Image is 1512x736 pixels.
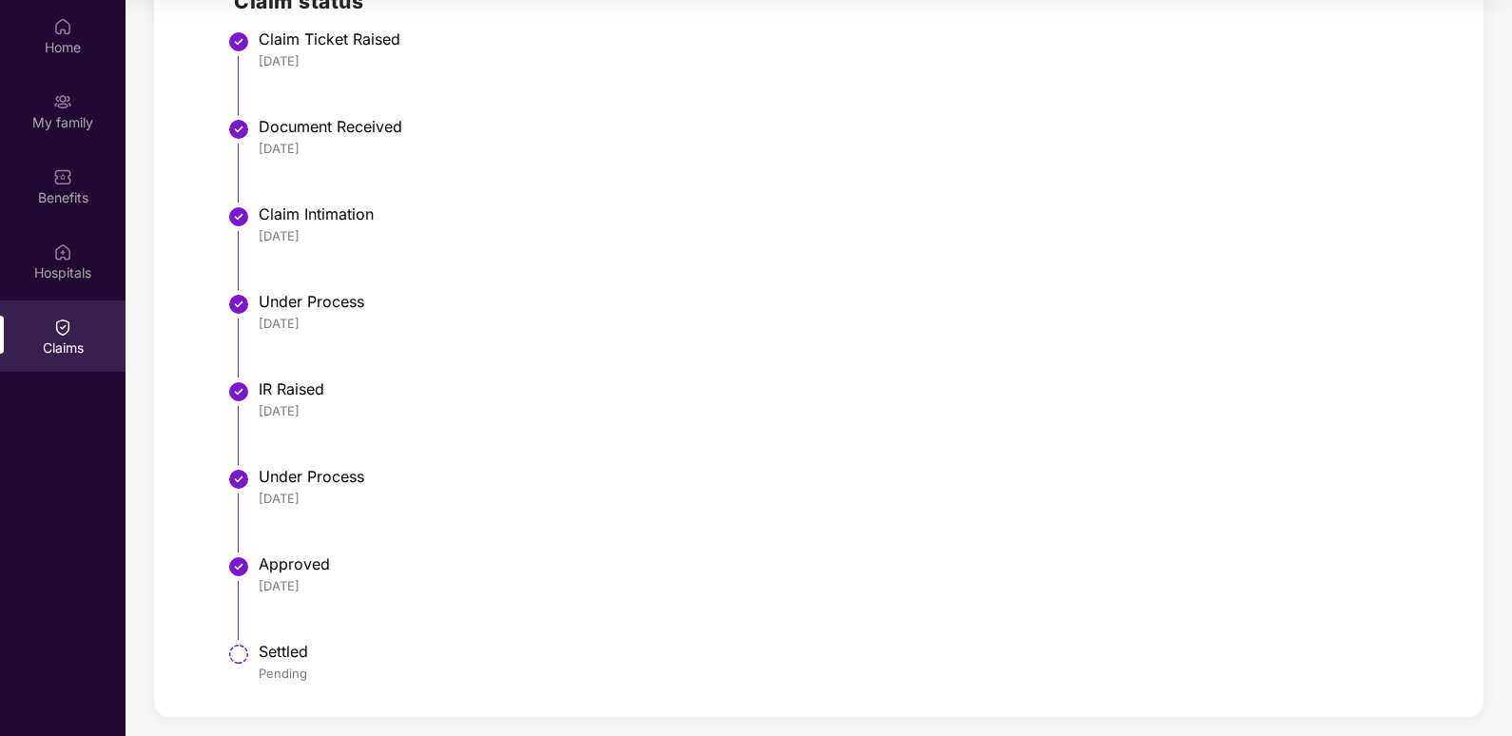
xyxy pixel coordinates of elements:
div: Claim Ticket Raised [259,29,1442,48]
div: [DATE] [259,577,1442,594]
div: [DATE] [259,52,1442,69]
div: [DATE] [259,315,1442,332]
div: [DATE] [259,140,1442,157]
img: svg+xml;base64,PHN2ZyBpZD0iSG9zcGl0YWxzIiB4bWxucz0iaHR0cDovL3d3dy53My5vcmcvMjAwMC9zdmciIHdpZHRoPS... [53,242,72,261]
div: IR Raised [259,379,1442,398]
div: Settled [259,642,1442,661]
img: svg+xml;base64,PHN2ZyBpZD0iQmVuZWZpdHMiIHhtbG5zPSJodHRwOi8vd3d3LnczLm9yZy8yMDAwL3N2ZyIgd2lkdGg9Ij... [53,167,72,186]
div: Approved [259,554,1442,573]
img: svg+xml;base64,PHN2ZyBpZD0iU3RlcC1Eb25lLTMyeDMyIiB4bWxucz0iaHR0cDovL3d3dy53My5vcmcvMjAwMC9zdmciIH... [227,380,250,403]
img: svg+xml;base64,PHN2ZyBpZD0iU3RlcC1Eb25lLTMyeDMyIiB4bWxucz0iaHR0cDovL3d3dy53My5vcmcvMjAwMC9zdmciIH... [227,30,250,53]
img: svg+xml;base64,PHN2ZyBpZD0iSG9tZSIgeG1sbnM9Imh0dHA6Ly93d3cudzMub3JnLzIwMDAvc3ZnIiB3aWR0aD0iMjAiIG... [53,17,72,36]
div: Document Received [259,117,1442,136]
div: Pending [259,665,1442,682]
div: Under Process [259,467,1442,486]
img: svg+xml;base64,PHN2ZyBpZD0iU3RlcC1Eb25lLTMyeDMyIiB4bWxucz0iaHR0cDovL3d3dy53My5vcmcvMjAwMC9zdmciIH... [227,555,250,578]
img: svg+xml;base64,PHN2ZyBpZD0iU3RlcC1QZW5kaW5nLTMyeDMyIiB4bWxucz0iaHR0cDovL3d3dy53My5vcmcvMjAwMC9zdm... [227,643,250,666]
div: Under Process [259,292,1442,311]
img: svg+xml;base64,PHN2ZyBpZD0iU3RlcC1Eb25lLTMyeDMyIiB4bWxucz0iaHR0cDovL3d3dy53My5vcmcvMjAwMC9zdmciIH... [227,468,250,491]
div: [DATE] [259,402,1442,419]
div: [DATE] [259,490,1442,507]
div: Claim Intimation [259,204,1442,223]
img: svg+xml;base64,PHN2ZyB3aWR0aD0iMjAiIGhlaWdodD0iMjAiIHZpZXdCb3g9IjAgMCAyMCAyMCIgZmlsbD0ibm9uZSIgeG... [53,92,72,111]
div: [DATE] [259,227,1442,244]
img: svg+xml;base64,PHN2ZyBpZD0iU3RlcC1Eb25lLTMyeDMyIiB4bWxucz0iaHR0cDovL3d3dy53My5vcmcvMjAwMC9zdmciIH... [227,205,250,228]
img: svg+xml;base64,PHN2ZyBpZD0iU3RlcC1Eb25lLTMyeDMyIiB4bWxucz0iaHR0cDovL3d3dy53My5vcmcvMjAwMC9zdmciIH... [227,118,250,141]
img: svg+xml;base64,PHN2ZyBpZD0iQ2xhaW0iIHhtbG5zPSJodHRwOi8vd3d3LnczLm9yZy8yMDAwL3N2ZyIgd2lkdGg9IjIwIi... [53,318,72,337]
img: svg+xml;base64,PHN2ZyBpZD0iU3RlcC1Eb25lLTMyeDMyIiB4bWxucz0iaHR0cDovL3d3dy53My5vcmcvMjAwMC9zdmciIH... [227,293,250,316]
